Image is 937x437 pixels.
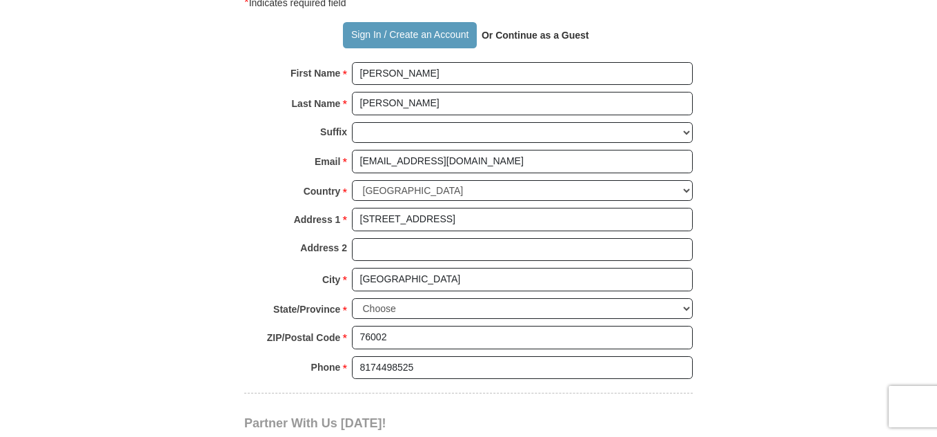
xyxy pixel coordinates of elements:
[292,94,341,113] strong: Last Name
[290,64,340,83] strong: First Name
[304,182,341,201] strong: Country
[294,210,341,229] strong: Address 1
[482,30,589,41] strong: Or Continue as a Guest
[322,270,340,289] strong: City
[267,328,341,347] strong: ZIP/Postal Code
[300,238,347,258] strong: Address 2
[273,300,340,319] strong: State/Province
[311,358,341,377] strong: Phone
[244,416,386,430] span: Partner With Us [DATE]!
[343,22,476,48] button: Sign In / Create an Account
[315,152,340,171] strong: Email
[320,122,347,142] strong: Suffix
